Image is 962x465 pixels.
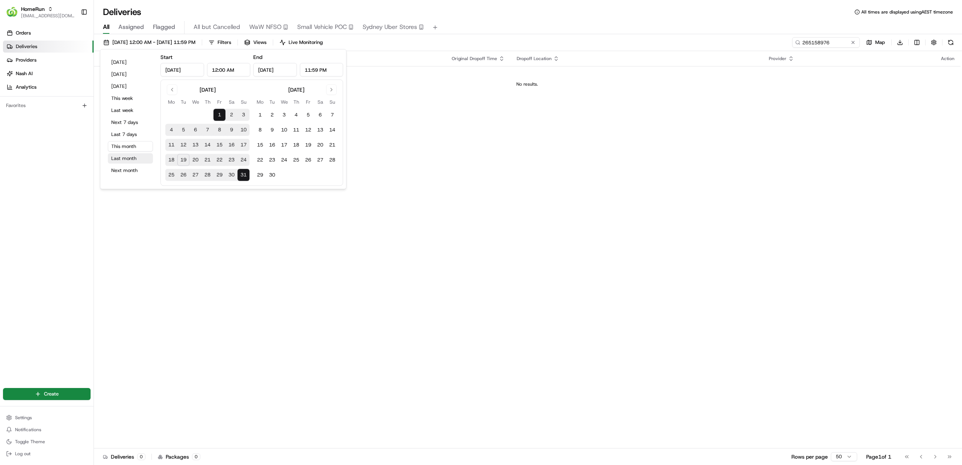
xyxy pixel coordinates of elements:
button: 16 [266,139,278,151]
a: 💻API Documentation [61,165,124,178]
img: HomeRun [6,6,18,18]
a: Nash AI [3,68,94,80]
button: Filters [205,37,234,48]
button: 15 [213,139,225,151]
th: Sunday [237,98,250,106]
button: 24 [237,154,250,166]
div: Action [941,56,954,62]
span: Orders [16,30,31,36]
button: 16 [225,139,237,151]
button: [EMAIL_ADDRESS][DOMAIN_NAME] [21,13,75,19]
button: 10 [237,124,250,136]
a: Deliveries [3,41,94,53]
button: 11 [165,139,177,151]
button: 6 [189,124,201,136]
img: 1736555255976-a54dd68f-1ca7-489b-9aae-adbdc363a1c4 [8,71,21,85]
button: Settings [3,412,91,423]
button: 3 [237,109,250,121]
th: Wednesday [189,98,201,106]
span: Sydney Uber Stores [363,23,417,32]
th: Saturday [225,98,237,106]
button: HomeRunHomeRun[EMAIL_ADDRESS][DOMAIN_NAME] [3,3,78,21]
img: Kareem Kanaan [8,129,20,141]
button: 6 [314,109,326,121]
span: All times are displayed using AEST timezone [861,9,953,15]
button: 15 [254,139,266,151]
button: 21 [201,154,213,166]
button: See all [116,96,137,105]
img: Nash [8,7,23,22]
span: • [62,116,65,122]
span: [DATE] [67,136,82,142]
span: Pylon [75,186,91,192]
th: Sunday [326,98,338,106]
button: Last 7 days [108,129,153,140]
span: Deliveries [16,43,37,50]
a: Orders [3,27,94,39]
span: Original Dropoff Time [452,56,497,62]
span: [DATE] 12:00 AM - [DATE] 11:59 PM [112,39,195,46]
button: 21 [326,139,338,151]
button: 30 [225,169,237,181]
div: Favorites [3,100,91,112]
span: Provider [769,56,787,62]
button: 17 [278,139,290,151]
button: 3 [278,109,290,121]
button: Last week [108,105,153,116]
button: Toggle Theme [3,436,91,447]
a: 📗Knowledge Base [5,165,61,178]
span: Knowledge Base [15,168,57,175]
button: Refresh [945,37,956,48]
div: [DATE] [200,86,216,94]
img: 1736555255976-a54dd68f-1ca7-489b-9aae-adbdc363a1c4 [15,137,21,143]
a: Providers [3,54,94,66]
button: 24 [278,154,290,166]
th: Tuesday [266,98,278,106]
button: 11 [290,124,302,136]
button: 22 [213,154,225,166]
button: Notifications [3,424,91,435]
button: 2 [225,109,237,121]
div: Page 1 of 1 [866,453,891,460]
span: Notifications [15,427,41,433]
button: Start new chat [128,74,137,83]
button: 18 [165,154,177,166]
button: 26 [177,169,189,181]
button: 1 [254,109,266,121]
span: Settings [15,415,32,421]
button: 4 [290,109,302,121]
button: 22 [254,154,266,166]
input: Clear [20,48,124,56]
p: Rows per page [791,453,828,460]
button: 19 [302,139,314,151]
th: Wednesday [278,98,290,106]
button: 17 [237,139,250,151]
button: 26 [302,154,314,166]
button: 20 [314,139,326,151]
button: [DATE] [108,69,153,80]
button: Log out [3,448,91,459]
input: Time [207,63,251,77]
th: Monday [254,98,266,106]
p: Welcome 👋 [8,30,137,42]
span: All [103,23,109,32]
button: 18 [290,139,302,151]
span: [PERSON_NAME] [23,116,61,122]
button: 27 [189,169,201,181]
div: [DATE] [288,86,304,94]
span: Assigned [118,23,144,32]
button: 8 [213,124,225,136]
span: API Documentation [71,168,121,175]
span: Filters [218,39,231,46]
div: Start new chat [34,71,123,79]
button: 12 [302,124,314,136]
h1: Deliveries [103,6,141,18]
div: Packages [158,453,200,460]
button: 23 [225,154,237,166]
button: 30 [266,169,278,181]
button: 8 [254,124,266,136]
button: [DATE] [108,57,153,68]
span: HomeRun [21,5,45,13]
span: All but Cancelled [194,23,240,32]
img: Masood Aslam [8,109,20,121]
